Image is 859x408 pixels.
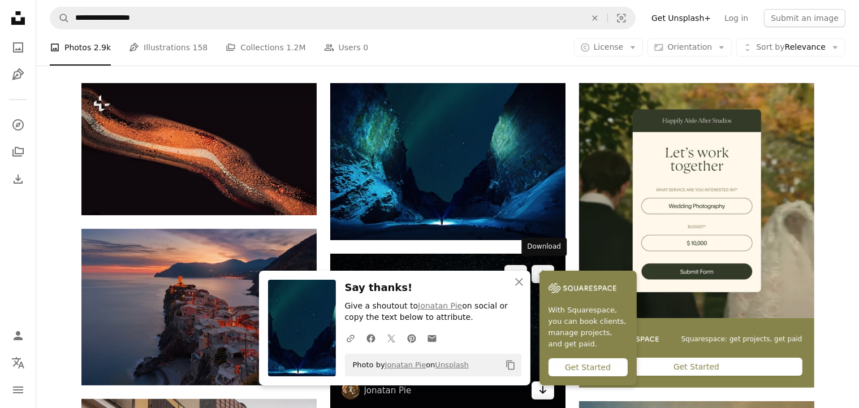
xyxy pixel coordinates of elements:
a: Log in [718,9,755,27]
a: Photos [7,36,29,59]
a: Download [532,381,554,400]
a: Share on Facebook [361,327,381,349]
a: Share on Pinterest [402,327,422,349]
span: Photo by on [347,356,469,374]
span: Sort by [756,42,784,51]
span: 0 [363,41,368,54]
img: file-1747939142011-51e5cc87e3c9 [549,280,616,297]
span: 1.2M [286,41,305,54]
a: Collections [7,141,29,163]
img: aerial view of village on mountain cliff during orange sunset [81,229,317,385]
a: Collections 1.2M [226,29,305,66]
a: Log in / Sign up [7,324,29,347]
img: file-1747939393036-2c53a76c450aimage [579,83,814,318]
h3: Say thanks! [345,280,521,296]
button: Submit an image [764,9,845,27]
button: Visual search [608,7,635,29]
a: Home — Unsplash [7,7,29,32]
a: Users 0 [324,29,369,66]
span: Squarespace: get projects, get paid [681,335,802,344]
button: Clear [582,7,607,29]
button: Sort byRelevance [736,38,845,57]
span: License [594,42,624,51]
a: With Squarespace, you can book clients, manage projects, and get paid.Get Started [539,271,637,385]
button: Menu [7,379,29,401]
a: a close up of an orange substance on a black background [81,144,317,154]
a: Jonatan Pie [385,361,426,369]
img: Go to Jonatan Pie's profile [342,381,360,400]
span: With Squarespace, you can book clients, manage projects, and get paid. [549,305,628,350]
a: Explore [7,114,29,136]
a: Jonatan Pie [418,301,462,310]
p: Give a shoutout to on social or copy the text below to attribute. [345,301,521,323]
button: Search Unsplash [50,7,70,29]
a: Share on Twitter [381,327,402,349]
img: northern lights [330,83,566,240]
a: Unsplash [435,361,468,369]
button: Copy to clipboard [501,355,520,375]
span: Orientation [667,42,712,51]
button: License [574,38,644,57]
button: Orientation [648,38,732,57]
button: Add to Collection [532,265,554,283]
a: northern lights [330,157,566,167]
form: Find visuals sitewide [50,7,636,29]
div: Download [521,238,567,256]
img: a close up of an orange substance on a black background [81,83,317,215]
a: Illustrations 158 [129,29,208,66]
a: Illustrations [7,63,29,86]
a: Jonatan Pie [364,385,412,396]
div: Get Started [591,358,802,376]
a: Download History [7,168,29,190]
a: Get Unsplash+ [645,9,718,27]
span: Relevance [756,42,826,53]
div: Get Started [549,358,628,376]
a: Share over email [422,327,442,349]
button: Language [7,351,29,374]
button: Like [504,265,527,283]
a: Squarespace: get projects, get paidGet Started [579,83,814,388]
span: 158 [193,41,208,54]
a: aerial view of village on mountain cliff during orange sunset [81,302,317,312]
